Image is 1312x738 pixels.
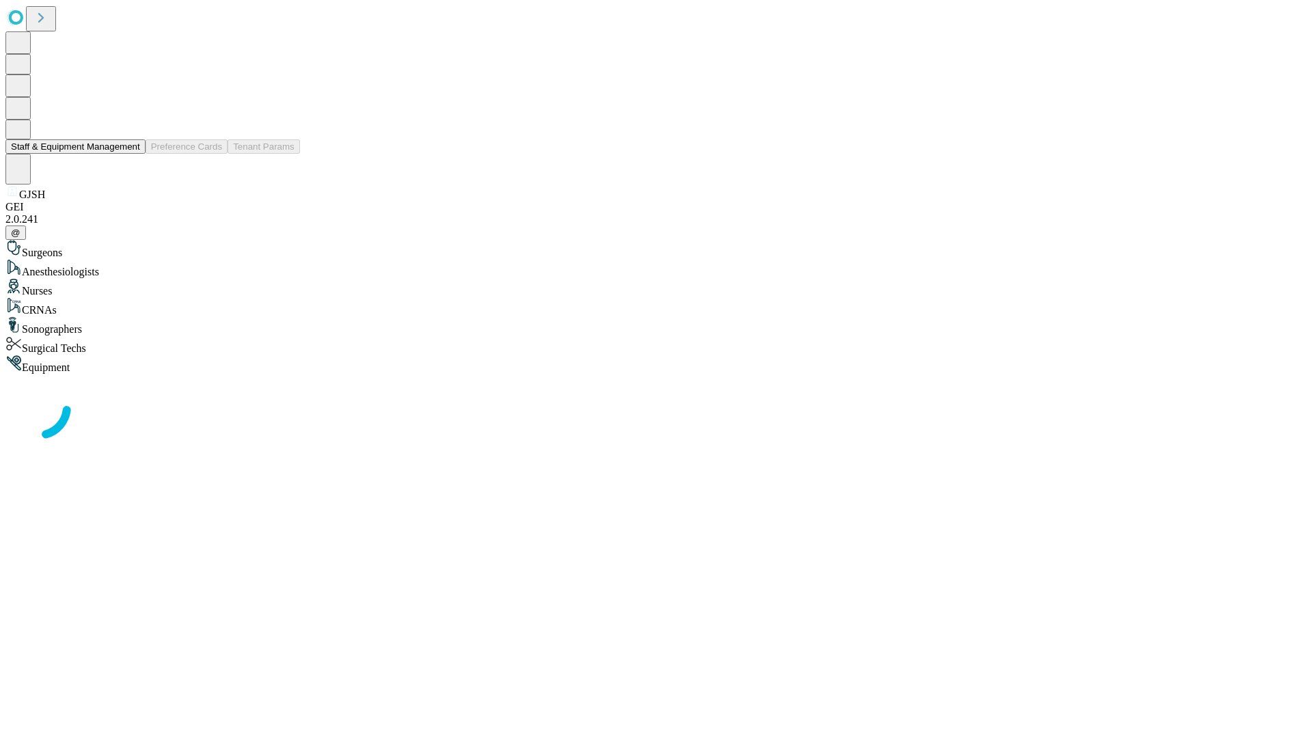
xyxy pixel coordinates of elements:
[5,259,1307,278] div: Anesthesiologists
[5,355,1307,374] div: Equipment
[5,225,26,240] button: @
[11,228,20,238] span: @
[5,336,1307,355] div: Surgical Techs
[5,213,1307,225] div: 2.0.241
[19,189,45,200] span: GJSH
[5,316,1307,336] div: Sonographers
[5,201,1307,213] div: GEI
[5,278,1307,297] div: Nurses
[5,240,1307,259] div: Surgeons
[5,297,1307,316] div: CRNAs
[228,139,300,154] button: Tenant Params
[146,139,228,154] button: Preference Cards
[5,139,146,154] button: Staff & Equipment Management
